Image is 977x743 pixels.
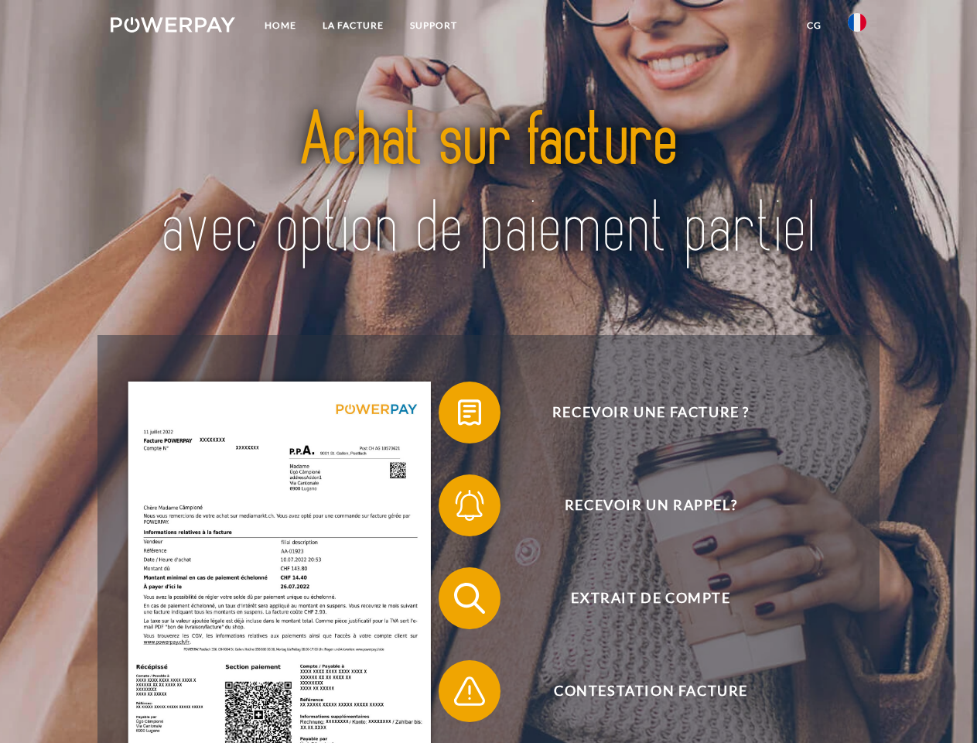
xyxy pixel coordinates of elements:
[251,12,309,39] a: Home
[794,12,835,39] a: CG
[461,382,840,443] span: Recevoir une facture ?
[450,672,489,710] img: qb_warning.svg
[309,12,397,39] a: LA FACTURE
[397,12,470,39] a: Support
[439,660,841,722] button: Contestation Facture
[148,74,829,296] img: title-powerpay_fr.svg
[461,660,840,722] span: Contestation Facture
[461,567,840,629] span: Extrait de compte
[439,474,841,536] button: Recevoir un rappel?
[450,579,489,618] img: qb_search.svg
[450,486,489,525] img: qb_bell.svg
[439,382,841,443] button: Recevoir une facture ?
[111,17,235,33] img: logo-powerpay-white.svg
[461,474,840,536] span: Recevoir un rappel?
[439,567,841,629] button: Extrait de compte
[450,393,489,432] img: qb_bill.svg
[848,13,866,32] img: fr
